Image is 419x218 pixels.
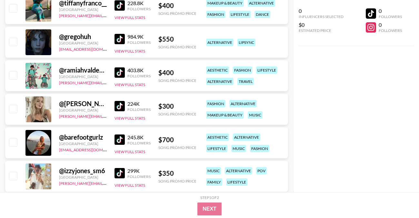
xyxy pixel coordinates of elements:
[256,66,277,74] div: lifestyle
[206,145,227,152] div: lifestyle
[248,111,263,119] div: music
[127,67,151,74] div: 403.8K
[59,141,107,146] div: [GEOGRAPHIC_DATA]
[229,11,251,18] div: lifestyle
[237,78,254,85] div: travel
[158,145,196,150] div: Song Promo Price
[158,2,196,10] div: $ 400
[59,33,107,41] div: @ gregohuh
[127,40,151,45] div: Followers
[115,134,125,145] img: TikTok
[226,178,247,186] div: lifestyle
[59,7,107,12] div: [GEOGRAPHIC_DATA]
[299,22,344,28] div: $0
[59,100,107,108] div: @ [PERSON_NAME].[GEOGRAPHIC_DATA]
[59,108,107,113] div: [GEOGRAPHIC_DATA]
[127,168,151,174] div: 299K
[127,107,151,112] div: Followers
[59,113,155,119] a: [PERSON_NAME][EMAIL_ADDRESS][DOMAIN_NAME]
[206,134,229,141] div: aesthetic
[59,146,124,152] a: [EMAIL_ADDRESS][DOMAIN_NAME]
[158,136,196,144] div: $ 700
[115,67,125,78] img: TikTok
[200,195,219,200] div: Step 1 of 2
[59,66,107,74] div: @ ramiahvaldezzz
[158,45,196,49] div: Song Promo Price
[127,6,151,11] div: Followers
[206,167,221,174] div: music
[59,41,107,45] div: [GEOGRAPHIC_DATA]
[115,168,125,178] img: TikTok
[127,34,151,40] div: 984.9K
[254,11,270,18] div: dance
[158,169,196,177] div: $ 350
[158,112,196,116] div: Song Promo Price
[115,0,125,11] img: TikTok
[59,133,107,141] div: @ barefootgurlz
[59,79,185,85] a: [PERSON_NAME][EMAIL_ADDRESS][PERSON_NAME][DOMAIN_NAME]
[206,66,229,74] div: aesthetic
[115,15,145,20] button: View Full Stats
[206,78,234,85] div: alternative
[59,180,155,186] a: [PERSON_NAME][EMAIL_ADDRESS][DOMAIN_NAME]
[158,179,196,183] div: Song Promo Price
[379,14,402,19] div: Followers
[115,49,145,54] button: View Full Stats
[127,141,151,145] div: Followers
[299,8,344,14] div: 0
[127,74,151,78] div: Followers
[115,183,145,188] button: View Full Stats
[59,12,155,18] a: [PERSON_NAME][EMAIL_ADDRESS][DOMAIN_NAME]
[115,101,125,111] img: TikTok
[115,34,125,44] img: TikTok
[59,74,107,79] div: [GEOGRAPHIC_DATA]
[115,116,145,121] button: View Full Stats
[256,167,267,174] div: pov
[206,39,234,46] div: alternative
[387,186,411,210] iframe: Drift Widget Chat Controller
[233,134,260,141] div: alternative
[197,203,222,215] button: Next
[206,11,225,18] div: fashion
[158,11,196,16] div: Song Promo Price
[127,174,151,179] div: Followers
[379,22,402,28] div: 0
[225,167,252,174] div: alternative
[299,14,344,19] div: Influencers Selected
[158,102,196,110] div: $ 300
[206,111,244,119] div: makeup & beauty
[229,100,257,107] div: alternative
[59,45,124,52] a: [EMAIL_ADDRESS][DOMAIN_NAME]
[206,100,225,107] div: fashion
[231,145,246,152] div: music
[299,28,344,33] div: Estimated Price
[250,145,269,152] div: fashion
[127,101,151,107] div: 224K
[379,8,402,14] div: 0
[158,69,196,77] div: $ 400
[158,78,196,83] div: Song Promo Price
[237,39,255,46] div: lipsync
[127,134,151,141] div: 245.8K
[115,82,145,87] button: View Full Stats
[206,178,222,186] div: family
[115,149,145,154] button: View Full Stats
[158,35,196,43] div: $ 550
[59,175,107,180] div: [GEOGRAPHIC_DATA]
[59,167,107,175] div: @ izzyjones_sm6
[379,28,402,33] div: Followers
[233,66,252,74] div: fashion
